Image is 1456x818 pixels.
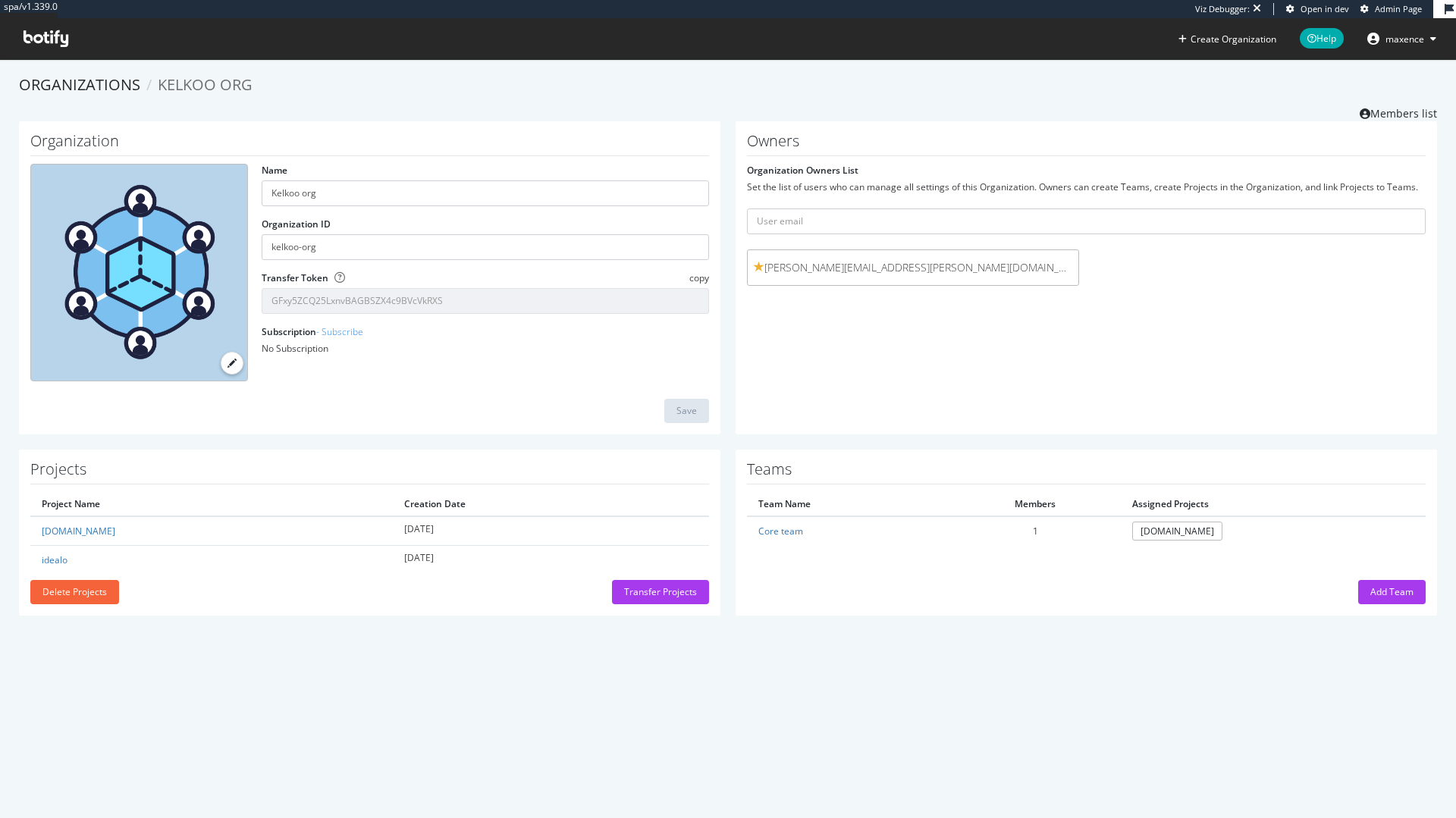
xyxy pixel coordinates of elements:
label: Subscription [262,325,363,338]
button: Transfer Projects [612,580,709,604]
label: Organization ID [262,218,331,230]
input: Organization ID [262,234,709,260]
span: Kelkoo org [158,74,253,95]
td: [DATE] [393,516,709,546]
a: Admin Page [1360,3,1422,15]
h1: Owners [747,133,1426,156]
button: Create Organization [1178,32,1277,46]
a: Delete Projects [30,585,119,598]
a: Add Team [1358,585,1426,598]
a: Open in dev [1286,3,1349,15]
span: Admin Page [1375,3,1422,14]
div: Viz Debugger: [1195,3,1250,15]
a: - Subscribe [316,325,363,338]
span: Help [1300,28,1344,49]
label: Name [262,164,287,177]
input: name [262,180,709,206]
span: [PERSON_NAME][EMAIL_ADDRESS][PERSON_NAME][DOMAIN_NAME] [754,260,1072,275]
button: Add Team [1358,580,1426,604]
span: copy [689,271,709,284]
span: Open in dev [1301,3,1349,14]
a: idealo [42,553,67,566]
div: Transfer Projects [624,585,697,598]
div: Set the list of users who can manage all settings of this Organization. Owners can create Teams, ... [747,180,1426,193]
th: Team Name [747,492,949,516]
a: Members list [1360,102,1437,121]
ol: breadcrumbs [19,74,1437,96]
div: No Subscription [262,342,709,355]
a: Transfer Projects [612,585,709,598]
button: Delete Projects [30,580,119,604]
h1: Projects [30,461,709,484]
button: Save [664,399,709,423]
td: 1 [949,516,1121,545]
th: Members [949,492,1121,516]
label: Transfer Token [262,271,328,284]
div: Delete Projects [42,585,107,598]
div: Save [676,404,697,417]
a: [DOMAIN_NAME] [1132,522,1222,541]
div: Add Team [1370,585,1414,598]
a: Core team [758,525,803,537]
span: maxence [1385,33,1424,45]
h1: Teams [747,461,1426,484]
th: Creation Date [393,492,709,516]
th: Assigned Projects [1121,492,1426,516]
a: Organizations [19,74,140,95]
td: [DATE] [393,545,709,574]
button: maxence [1355,27,1448,51]
h1: Organization [30,133,709,156]
label: Organization Owners List [747,164,858,177]
th: Project Name [30,492,393,516]
input: User email [747,208,1426,234]
a: [DOMAIN_NAME] [42,525,115,537]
